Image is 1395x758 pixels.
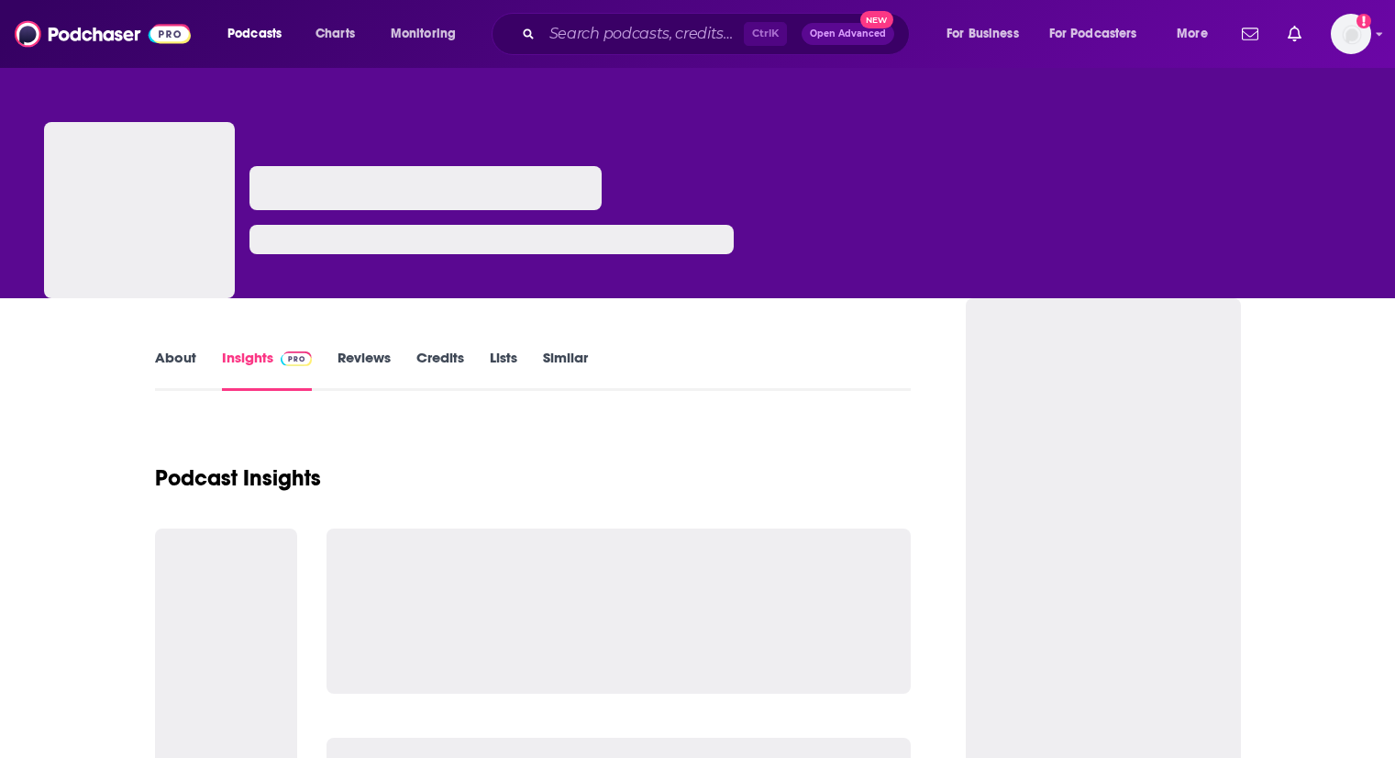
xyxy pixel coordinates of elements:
[1331,14,1371,54] img: User Profile
[416,349,464,391] a: Credits
[543,349,588,391] a: Similar
[15,17,191,51] img: Podchaser - Follow, Share and Rate Podcasts
[1356,14,1371,28] svg: Add a profile image
[1331,14,1371,54] span: Logged in as shcarlos
[1037,19,1164,49] button: open menu
[391,21,456,47] span: Monitoring
[860,11,893,28] span: New
[378,19,480,49] button: open menu
[215,19,305,49] button: open menu
[1177,21,1208,47] span: More
[155,349,196,391] a: About
[509,13,927,55] div: Search podcasts, credits, & more...
[1331,14,1371,54] button: Show profile menu
[934,19,1042,49] button: open menu
[810,29,886,39] span: Open Advanced
[490,349,517,391] a: Lists
[947,21,1019,47] span: For Business
[744,22,787,46] span: Ctrl K
[281,351,313,366] img: Podchaser Pro
[155,464,321,492] h1: Podcast Insights
[338,349,391,391] a: Reviews
[802,23,894,45] button: Open AdvancedNew
[1049,21,1137,47] span: For Podcasters
[542,19,744,49] input: Search podcasts, credits, & more...
[1234,18,1266,50] a: Show notifications dropdown
[227,21,282,47] span: Podcasts
[304,19,366,49] a: Charts
[222,349,313,391] a: InsightsPodchaser Pro
[1164,19,1231,49] button: open menu
[316,21,355,47] span: Charts
[1280,18,1309,50] a: Show notifications dropdown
